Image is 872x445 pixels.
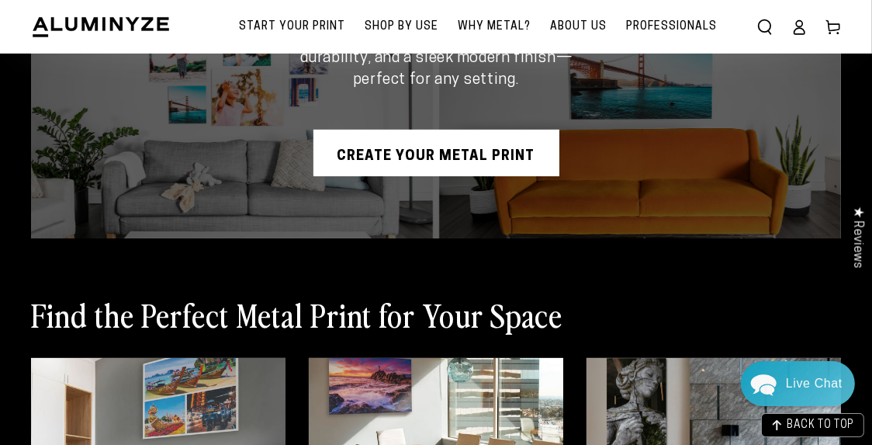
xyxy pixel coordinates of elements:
a: Start Your Print [231,8,353,46]
span: BACK TO TOP [787,420,854,431]
div: Chat widget toggle [741,361,855,406]
img: Aluminyze [31,16,171,39]
h2: Find the Perfect Metal Print for Your Space [31,294,562,335]
span: Why Metal? [458,17,531,37]
span: Shop By Use [365,17,438,37]
a: CREATE YOUR METAL PRINT [313,130,559,176]
a: Why Metal? [450,8,538,46]
span: About Us [550,17,607,37]
div: Click to open Judge.me floating reviews tab [843,194,872,280]
summary: Search our site [748,10,782,44]
a: Shop By Use [357,8,446,46]
span: Start Your Print [239,17,345,37]
span: Professionals [626,17,717,37]
a: About Us [542,8,614,46]
div: Contact Us Directly [786,361,843,406]
a: Professionals [618,8,725,46]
